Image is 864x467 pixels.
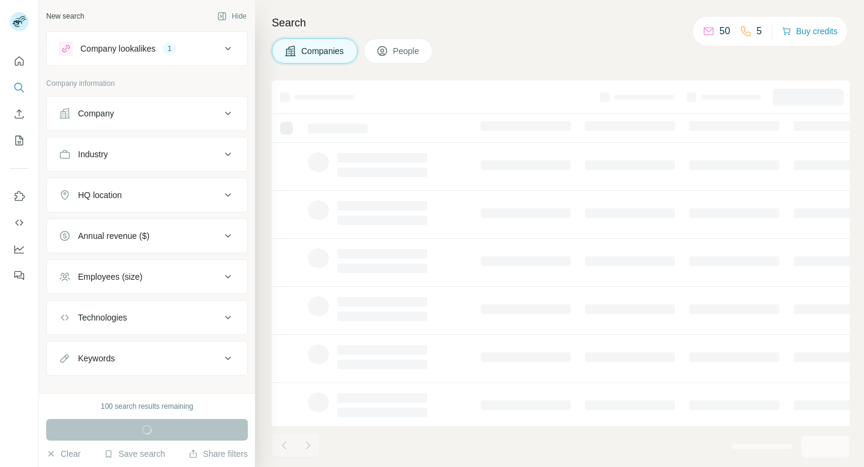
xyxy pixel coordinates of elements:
[47,262,247,291] button: Employees (size)
[10,77,29,98] button: Search
[104,448,165,460] button: Save search
[10,50,29,72] button: Quick start
[757,24,762,38] p: 5
[46,11,84,22] div: New search
[78,352,115,364] div: Keywords
[301,45,345,57] span: Companies
[47,181,247,209] button: HQ location
[78,230,149,242] div: Annual revenue ($)
[47,303,247,332] button: Technologies
[78,148,108,160] div: Industry
[10,103,29,125] button: Enrich CSV
[393,45,421,57] span: People
[188,448,248,460] button: Share filters
[78,189,122,201] div: HQ location
[78,312,127,324] div: Technologies
[10,265,29,286] button: Feedback
[78,271,142,283] div: Employees (size)
[47,140,247,169] button: Industry
[719,24,730,38] p: 50
[10,238,29,260] button: Dashboard
[782,23,838,40] button: Buy credits
[272,14,850,31] h4: Search
[47,99,247,128] button: Company
[47,34,247,63] button: Company lookalikes1
[163,43,176,54] div: 1
[47,344,247,373] button: Keywords
[10,130,29,151] button: My lists
[47,221,247,250] button: Annual revenue ($)
[209,7,255,25] button: Hide
[78,107,114,119] div: Company
[80,43,155,55] div: Company lookalikes
[46,78,248,89] p: Company information
[10,185,29,207] button: Use Surfe on LinkedIn
[101,401,193,412] div: 100 search results remaining
[46,448,80,460] button: Clear
[10,212,29,233] button: Use Surfe API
